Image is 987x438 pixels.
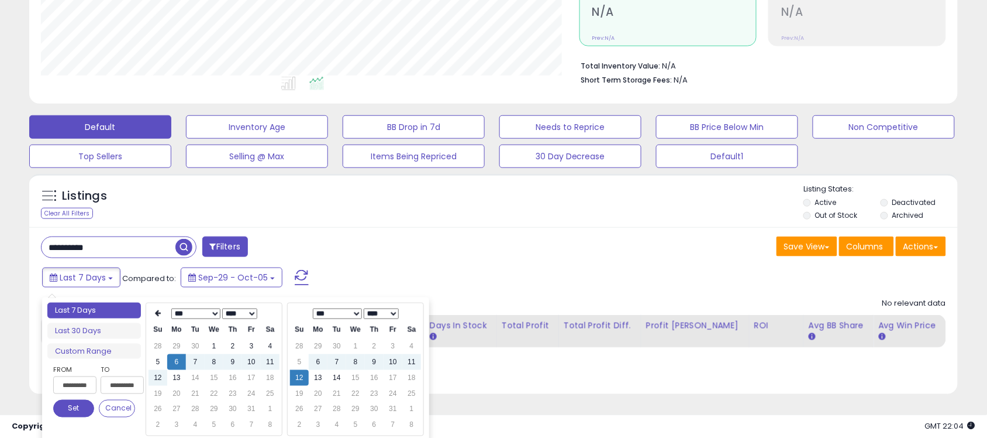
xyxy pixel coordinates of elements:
[149,370,167,386] td: 12
[346,418,365,433] td: 5
[290,402,309,418] td: 26
[29,115,171,139] button: Default
[430,332,437,343] small: Days In Stock.
[581,61,661,71] b: Total Inventory Value:
[223,338,242,354] td: 2
[327,402,346,418] td: 28
[186,418,205,433] td: 4
[62,188,107,204] h5: Listings
[384,386,402,402] td: 24
[327,322,346,338] th: Tu
[402,402,421,418] td: 1
[242,322,261,338] th: Fr
[205,370,223,386] td: 15
[815,197,837,207] label: Active
[205,418,223,433] td: 5
[346,338,365,354] td: 1
[290,370,309,386] td: 12
[42,268,120,288] button: Last 7 Days
[592,5,757,21] h2: N/A
[223,402,242,418] td: 30
[167,354,186,370] td: 6
[346,322,365,338] th: We
[892,197,936,207] label: Deactivated
[242,370,261,386] td: 17
[925,420,975,432] span: 2025-10-13 22:04 GMT
[261,338,279,354] td: 4
[186,354,205,370] td: 7
[346,402,365,418] td: 29
[754,320,799,332] div: ROI
[809,332,816,343] small: Avg BB Share.
[777,237,837,256] button: Save View
[365,402,384,418] td: 30
[242,418,261,433] td: 7
[384,338,402,354] td: 3
[781,35,804,42] small: Prev: N/A
[290,418,309,433] td: 2
[167,370,186,386] td: 13
[167,402,186,418] td: 27
[309,354,327,370] td: 6
[343,145,485,168] button: Items Being Repriced
[346,386,365,402] td: 22
[167,338,186,354] td: 29
[60,272,106,283] span: Last 7 Days
[99,400,135,418] button: Cancel
[242,402,261,418] td: 31
[53,400,94,418] button: Set
[402,338,421,354] td: 4
[592,35,615,42] small: Prev: N/A
[149,402,167,418] td: 26
[674,74,688,85] span: N/A
[656,145,798,168] button: Default1
[186,386,205,402] td: 21
[101,364,135,375] label: To
[167,322,186,338] th: Mo
[564,320,636,332] div: Total Profit Diff.
[186,145,328,168] button: Selling @ Max
[290,338,309,354] td: 28
[581,58,938,72] li: N/A
[646,320,744,332] div: Profit [PERSON_NAME]
[346,354,365,370] td: 8
[122,273,176,284] span: Compared to:
[343,115,485,139] button: BB Drop in 7d
[149,354,167,370] td: 5
[261,418,279,433] td: 8
[878,332,885,343] small: Avg Win Price.
[327,386,346,402] td: 21
[149,338,167,354] td: 28
[430,320,492,332] div: Days In Stock
[223,354,242,370] td: 9
[309,386,327,402] td: 20
[309,322,327,338] th: Mo
[502,320,554,332] div: Total Profit
[186,370,205,386] td: 14
[12,420,54,432] strong: Copyright
[847,241,884,252] span: Columns
[327,370,346,386] td: 14
[882,298,946,309] div: No relevant data
[41,208,93,219] div: Clear All Filters
[205,386,223,402] td: 22
[384,418,402,433] td: 7
[223,386,242,402] td: 23
[327,354,346,370] td: 7
[384,370,402,386] td: 17
[365,418,384,433] td: 6
[781,5,945,21] h2: N/A
[205,338,223,354] td: 1
[499,115,641,139] button: Needs to Reprice
[186,402,205,418] td: 28
[223,370,242,386] td: 16
[198,272,268,283] span: Sep-29 - Oct-05
[202,237,248,257] button: Filters
[309,338,327,354] td: 29
[402,354,421,370] td: 11
[167,418,186,433] td: 3
[365,370,384,386] td: 16
[813,115,955,139] button: Non Competitive
[309,402,327,418] td: 27
[365,354,384,370] td: 9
